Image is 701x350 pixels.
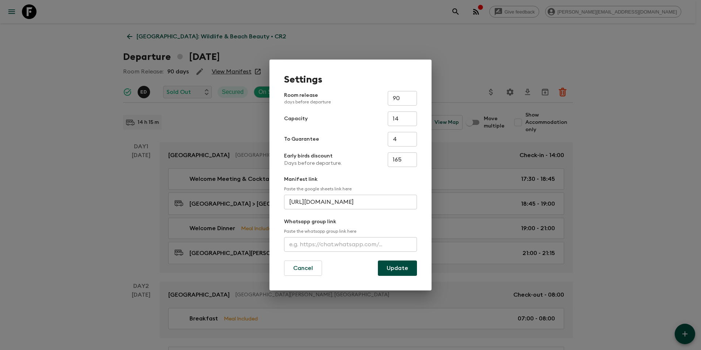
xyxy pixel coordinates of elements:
button: Update [378,260,417,276]
h1: Settings [284,74,417,85]
input: e.g. https://docs.google.com/spreadsheets/d/1P7Zz9v8J0vXy1Q/edit#gid=0 [284,195,417,209]
p: Room release [284,92,331,105]
p: To Guarantee [284,136,319,143]
input: e.g. 14 [388,111,417,126]
input: e.g. 4 [388,132,417,147]
p: Paste the whatsapp group link here [284,228,417,234]
input: e.g. 30 [388,91,417,106]
p: Capacity [284,115,308,122]
p: Manifest link [284,176,417,183]
p: Paste the google sheets link here [284,186,417,192]
p: days before departure [284,99,331,105]
button: Cancel [284,260,322,276]
p: Early birds discount [284,152,342,160]
p: Days before departure. [284,160,342,167]
p: Whatsapp group link [284,218,417,225]
input: e.g. https://chat.whatsapp.com/... [284,237,417,252]
input: e.g. 180 [388,152,417,167]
